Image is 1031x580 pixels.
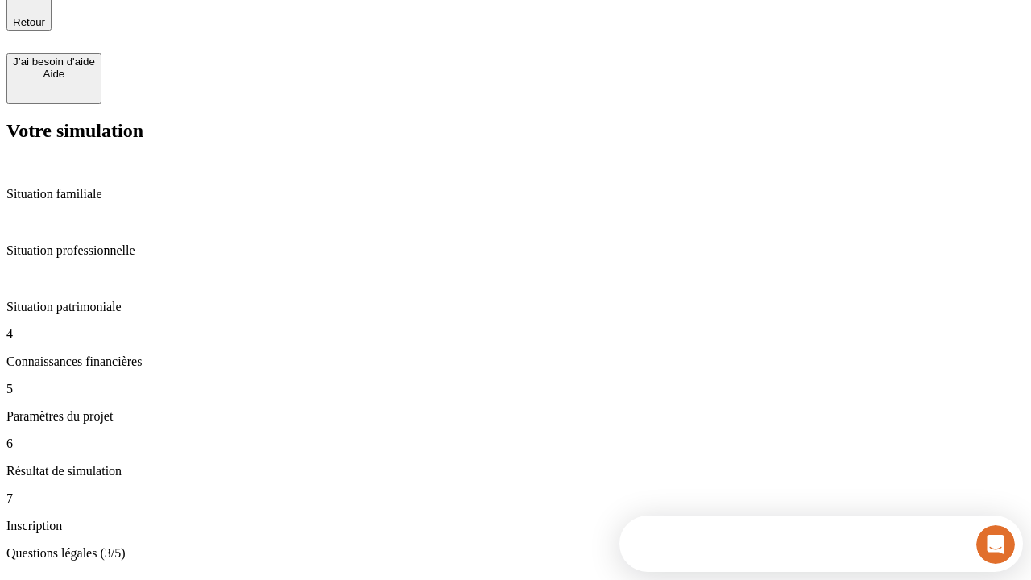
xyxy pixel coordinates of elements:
[6,120,1025,142] h2: Votre simulation
[6,327,1025,342] p: 4
[13,68,95,80] div: Aide
[6,382,1025,396] p: 5
[6,354,1025,369] p: Connaissances financières
[6,187,1025,201] p: Situation familiale
[6,437,1025,451] p: 6
[6,519,1025,533] p: Inscription
[6,300,1025,314] p: Situation patrimoniale
[976,525,1015,564] iframe: Intercom live chat
[6,491,1025,506] p: 7
[13,56,95,68] div: J’ai besoin d'aide
[6,464,1025,478] p: Résultat de simulation
[6,546,1025,561] p: Questions légales (3/5)
[13,16,45,28] span: Retour
[619,516,1023,572] iframe: Intercom live chat discovery launcher
[6,53,101,104] button: J’ai besoin d'aideAide
[6,409,1025,424] p: Paramètres du projet
[6,243,1025,258] p: Situation professionnelle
